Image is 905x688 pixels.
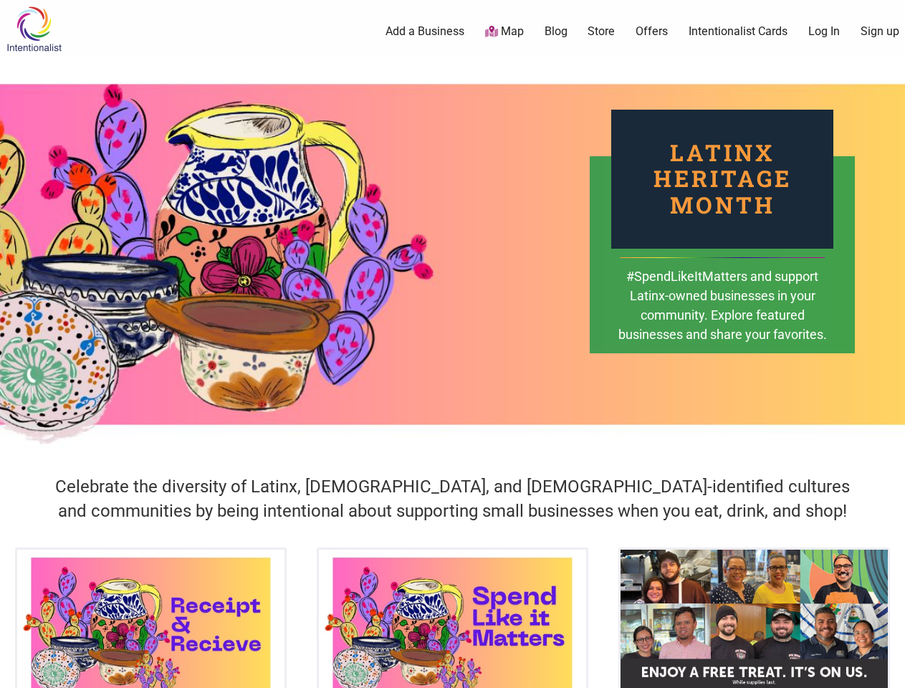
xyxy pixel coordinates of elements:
[636,24,668,39] a: Offers
[485,24,524,40] a: Map
[588,24,615,39] a: Store
[386,24,464,39] a: Add a Business
[861,24,899,39] a: Sign up
[617,267,828,365] div: #SpendLikeItMatters and support Latinx-owned businesses in your community. Explore featured busin...
[545,24,568,39] a: Blog
[611,110,833,249] div: Latinx Heritage Month
[689,24,787,39] a: Intentionalist Cards
[45,475,860,523] h4: Celebrate the diversity of Latinx, [DEMOGRAPHIC_DATA], and [DEMOGRAPHIC_DATA]-identified cultures...
[808,24,840,39] a: Log In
